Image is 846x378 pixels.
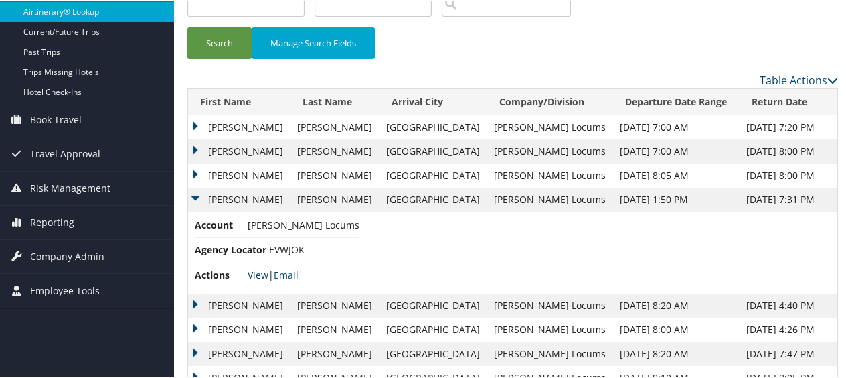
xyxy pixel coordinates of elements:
[379,162,487,186] td: [GEOGRAPHIC_DATA]
[379,340,487,365] td: [GEOGRAPHIC_DATA]
[195,241,266,256] span: Agency Locator
[269,242,305,255] span: EVWJOK
[188,114,290,138] td: [PERSON_NAME]
[188,340,290,365] td: [PERSON_NAME]
[487,186,613,210] td: [PERSON_NAME] Locums
[30,204,74,238] span: Reporting
[487,162,613,186] td: [PERSON_NAME] Locums
[613,316,740,340] td: [DATE] 8:00 AM
[487,138,613,162] td: [PERSON_NAME] Locums
[740,186,837,210] td: [DATE] 7:31 PM
[195,267,245,281] span: Actions
[30,239,104,272] span: Company Admin
[613,162,740,186] td: [DATE] 8:05 AM
[613,114,740,138] td: [DATE] 7:00 AM
[740,88,837,114] th: Return Date: activate to sort column ascending
[188,316,290,340] td: [PERSON_NAME]
[379,316,487,340] td: [GEOGRAPHIC_DATA]
[290,138,379,162] td: [PERSON_NAME]
[188,138,290,162] td: [PERSON_NAME]
[290,162,379,186] td: [PERSON_NAME]
[248,267,268,280] a: View
[274,267,299,280] a: Email
[613,292,740,316] td: [DATE] 8:20 AM
[379,292,487,316] td: [GEOGRAPHIC_DATA]
[613,340,740,365] td: [DATE] 8:20 AM
[379,186,487,210] td: [GEOGRAPHIC_DATA]
[30,273,100,306] span: Employee Tools
[248,267,299,280] span: |
[740,316,837,340] td: [DATE] 4:26 PM
[30,102,82,135] span: Book Travel
[188,186,290,210] td: [PERSON_NAME]
[188,162,290,186] td: [PERSON_NAME]
[290,186,379,210] td: [PERSON_NAME]
[760,72,838,86] a: Table Actions
[613,88,740,114] th: Departure Date Range: activate to sort column ascending
[740,292,837,316] td: [DATE] 4:40 PM
[252,26,375,58] button: Manage Search Fields
[290,316,379,340] td: [PERSON_NAME]
[290,114,379,138] td: [PERSON_NAME]
[379,138,487,162] td: [GEOGRAPHIC_DATA]
[195,216,245,231] span: Account
[740,138,837,162] td: [DATE] 8:00 PM
[379,114,487,138] td: [GEOGRAPHIC_DATA]
[290,88,379,114] th: Last Name: activate to sort column ascending
[740,340,837,365] td: [DATE] 7:47 PM
[290,292,379,316] td: [PERSON_NAME]
[188,292,290,316] td: [PERSON_NAME]
[188,88,290,114] th: First Name: activate to sort column ascending
[613,138,740,162] td: [DATE] 7:00 AM
[379,88,487,114] th: Arrival City: activate to sort column ascending
[487,88,613,114] th: Company/Division
[613,186,740,210] td: [DATE] 1:50 PM
[487,316,613,340] td: [PERSON_NAME] Locums
[487,340,613,365] td: [PERSON_NAME] Locums
[740,114,837,138] td: [DATE] 7:20 PM
[187,26,252,58] button: Search
[487,114,613,138] td: [PERSON_NAME] Locums
[248,217,359,230] span: [PERSON_NAME] Locums
[740,162,837,186] td: [DATE] 8:00 PM
[30,170,110,204] span: Risk Management
[487,292,613,316] td: [PERSON_NAME] Locums
[290,340,379,365] td: [PERSON_NAME]
[30,136,100,170] span: Travel Approval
